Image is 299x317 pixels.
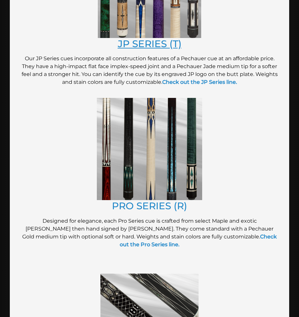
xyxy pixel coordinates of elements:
[20,217,279,249] p: Designed for elegance, each Pro Series cue is crafted from select Maple and exotic [PERSON_NAME] ...
[162,79,237,85] a: Check out the JP Series line.
[20,55,279,86] p: Our JP Series cues incorporate all construction features of a Pechauer cue at an affordable price...
[118,38,182,49] a: JP SERIES (T)
[120,233,277,248] a: Check out the Pro Series line.
[112,200,187,212] a: PRO SERIES (R)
